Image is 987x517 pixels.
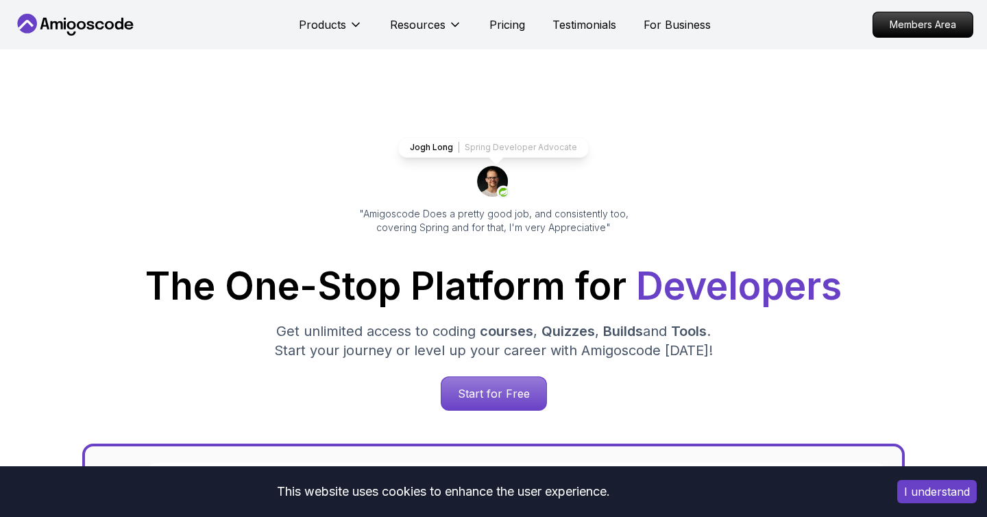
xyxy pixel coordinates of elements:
button: Resources [390,16,462,44]
p: Start for Free [441,377,546,410]
p: Spring Developer Advocate [465,142,577,153]
span: courses [480,323,533,339]
a: Members Area [873,12,973,38]
div: This website uses cookies to enhance the user experience. [10,477,877,507]
p: Jogh Long [410,142,453,153]
a: Testimonials [552,16,616,33]
span: Quizzes [541,323,595,339]
span: Builds [603,323,643,339]
p: Resources [390,16,446,33]
a: Start for Free [441,376,547,411]
a: Pricing [489,16,525,33]
button: Accept cookies [897,480,977,503]
a: For Business [644,16,711,33]
h1: The One-Stop Platform for [25,267,962,305]
img: josh long [477,166,510,199]
p: Get unlimited access to coding , , and . Start your journey or level up your career with Amigosco... [263,322,724,360]
button: Products [299,16,363,44]
a: [URL][DOMAIN_NAME] [466,466,568,479]
span: Tools [671,323,707,339]
p: "Amigoscode Does a pretty good job, and consistently too, covering Spring and for that, I'm very ... [340,207,647,235]
span: Developers [636,263,842,309]
p: Members Area [873,12,973,37]
p: Products [299,16,346,33]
